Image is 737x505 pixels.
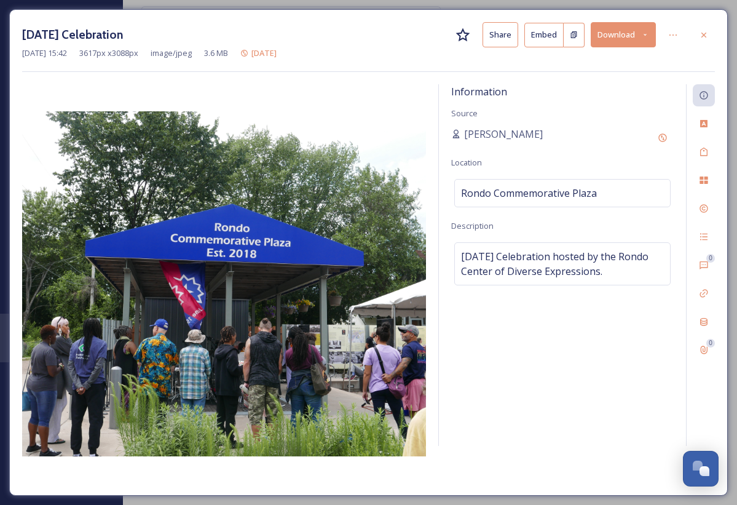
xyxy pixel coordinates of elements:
button: Download [591,22,656,47]
span: [DATE] [251,47,277,58]
span: 3.6 MB [204,47,228,59]
span: Source [451,108,478,119]
span: Information [451,85,507,98]
span: 3617 px x 3088 px [79,47,138,59]
div: 0 [706,339,715,348]
button: Embed [524,23,564,47]
span: [PERSON_NAME] [464,127,543,141]
img: p10.jpg [22,111,426,456]
button: Open Chat [683,451,719,487]
span: [DATE] Celebration hosted by the Rondo Center of Diverse Expressions. [461,249,664,279]
span: [DATE] 15:42 [22,47,67,59]
div: 0 [706,254,715,263]
span: image/jpeg [151,47,192,59]
h3: [DATE] Celebration [22,26,123,44]
span: Description [451,220,494,231]
button: Share [483,22,518,47]
span: Location [451,157,482,168]
span: Rondo Commemorative Plaza [461,186,597,201]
